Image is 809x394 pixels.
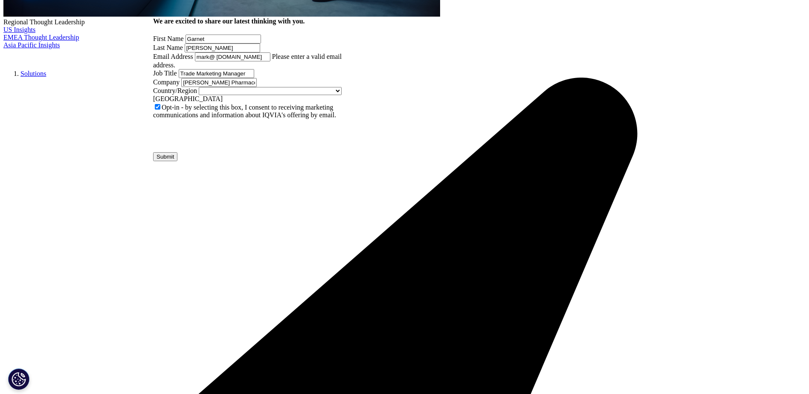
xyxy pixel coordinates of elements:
[155,104,160,110] input: Opt-in - by selecting this box, I consent to receiving marketing communications and information a...
[3,34,79,41] a: EMEA Thought Leadership
[153,44,183,51] label: Last Name
[153,104,336,119] label: Opt-in - by selecting this box, I consent to receiving marketing communications and information a...
[153,53,342,69] span: Please enter a valid email address.
[20,70,46,77] a: Solutions
[153,119,283,152] iframe: reCAPTCHA
[153,17,360,25] h4: We are excited to share our latest thinking with you.
[153,95,223,102] span: Australia
[3,41,60,49] a: Asia Pacific Insights
[153,35,184,42] label: First Name
[153,87,197,94] label: Country/Region
[3,26,35,33] a: US Insights
[153,78,180,86] label: Company
[153,70,177,77] label: Job Title
[3,49,72,61] img: IQVIA Healthcare Information Technology and Pharma Clinical Research Company
[8,368,29,390] button: Cookies Settings
[153,53,193,60] label: Email Address
[153,152,177,161] input: Submit
[3,18,806,26] div: Regional Thought Leadership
